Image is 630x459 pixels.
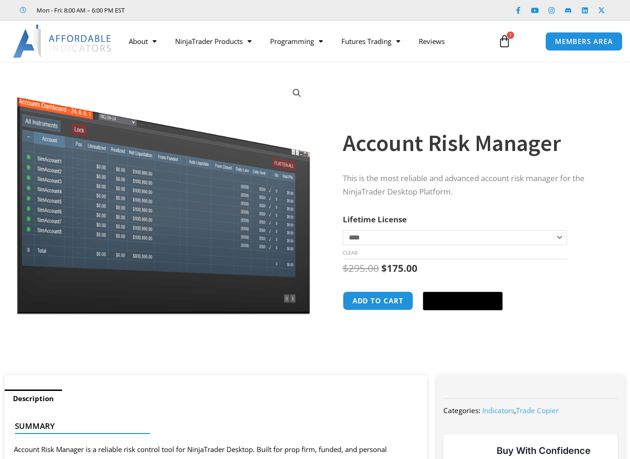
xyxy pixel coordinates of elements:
button: Add to cart [343,291,413,310]
a: Description [5,390,62,408]
a: NinjaTrader Products [166,31,261,52]
a: View full-screen image gallery [289,85,305,101]
h3: Buy With Confidence [497,444,609,458]
bdi: 175.00 [381,262,417,275]
p: This is the most reliable and advanced account risk manager for the NinjaTrader Desktop Platform. [343,172,607,199]
a: Futures Trading [332,31,409,52]
a: Programming [261,31,332,52]
span: Mon - Fri: 8:00 AM – 6:00 PM EST [34,5,125,16]
span: MEMBERS AREA [555,38,613,45]
a: Reviews [409,31,454,52]
iframe: Customer reviews powered by Trustpilot [138,6,277,15]
a: About [120,31,166,52]
a: Trade Copier [516,406,559,415]
span: 1 [507,31,514,39]
button: Buy with GPay [423,292,503,310]
span: , [482,406,559,415]
a: Clear options [343,250,357,256]
span: $ [381,262,387,275]
span: Categories: [443,406,480,415]
nav: Menu [120,31,491,52]
span: $ [343,262,348,275]
bdi: 295.00 [343,262,379,275]
label: Lifetime License [343,214,407,225]
h1: Account Risk Manager [343,127,607,159]
a: 1 [484,28,525,55]
h4: Summary [15,421,409,431]
img: Screenshot 2024-08-26 15462845454 [14,78,312,315]
img: LogoAI | Affordable Indicators – NinjaTrader [13,25,113,58]
a: MEMBERS AREA [545,32,623,51]
a: Indicators [482,406,514,415]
